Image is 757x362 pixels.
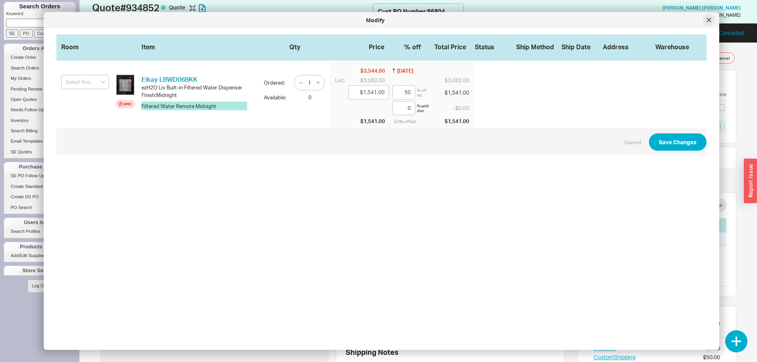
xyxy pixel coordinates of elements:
span: Save Changes [659,137,697,147]
a: Pending Review [4,85,76,93]
a: Inventory [4,116,76,125]
div: $1,541.00 [429,89,471,96]
input: % [392,85,415,100]
input: SE [6,29,18,38]
a: Search Billing [4,127,76,135]
div: Total Price [424,43,466,51]
div: Room [61,43,109,50]
div: % off [387,43,421,51]
div: Finish : Midnight [141,91,257,98]
div: $1,541.00 [429,117,471,126]
div: Purchase Orders [4,162,76,172]
div: Store Settings [4,266,76,275]
div: Shipping Notes [346,348,561,356]
a: Spec [115,100,135,108]
a: Search Profiles [4,227,76,236]
a: Email Templates [4,137,76,145]
div: Address [603,43,641,51]
div: ezH2O Liv Built-in Filtered Water Dispenser [141,84,257,91]
a: My Orders [4,74,76,83]
div: $3,544.00 [348,67,389,74]
a: Create Standard PO [4,182,76,191]
div: % addl disc [417,103,431,113]
button: Cancel [624,139,641,146]
div: [DATE] [397,67,413,74]
div: Price [344,43,384,51]
div: List: [335,77,345,84]
div: Ship Date [561,43,601,51]
div: Status [475,43,515,51]
a: PO Search [4,203,76,212]
p: Keyword: [6,11,76,19]
button: Filtered Water Remote Midnight [141,101,247,110]
button: CustomShipping [594,353,635,361]
div: Available: [264,94,289,101]
div: $1,541.00 [348,117,389,126]
div: Item [141,43,253,50]
a: Search Orders [4,64,76,72]
a: Open Quotes [4,95,76,104]
div: $3,082.00 [348,77,389,84]
a: [PERSON_NAME] [PERSON_NAME] [662,5,741,11]
div: Spec [124,101,132,107]
button: Log Out [27,279,52,292]
input: Select Room [61,75,109,89]
a: Add/Edit Suppliers [4,252,76,260]
img: LBWD06BKK__RDR_A_hhiqb0 [115,75,135,95]
span: Needs Follow Up [11,107,44,112]
div: Modify [48,16,703,24]
button: Cancel [712,52,735,64]
input: % [392,101,415,115]
input: PO [20,29,33,38]
div: Ship Method [516,43,560,51]
div: Ordered: [264,79,288,86]
a: Elkay LBWD06BKK [141,75,197,83]
div: – $0.00 [429,105,471,112]
a: Create DS PO [4,193,76,201]
span: Quote [169,4,186,11]
span: Pending Review [11,87,43,91]
h1: Search Orders [4,2,76,11]
a: Needs Follow Up(74) [4,106,76,114]
div: 0 [296,94,324,101]
div: Qty [289,43,319,50]
div: $3,082.00 [429,77,471,84]
div: Users Admin [4,218,76,227]
div: Products Admin [4,242,76,252]
a: Create Order [4,53,76,62]
button: Save Changes [649,134,707,151]
div: Cust. PO Number : 86804 [378,7,445,15]
a: SE Quotes [4,148,76,156]
a: SE PO Follow Up [4,172,76,180]
svg: open menu [101,80,106,83]
h1: Quote # 934852 [92,2,373,13]
div: $50.00 [703,353,720,361]
div: Orders Admin [4,44,76,53]
input: Cust. PO/Proj [34,29,67,38]
span: Cancel [717,55,730,61]
div: Warehouse [642,43,702,51]
div: 50 % off list [392,118,426,124]
div: % off list [417,87,431,97]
